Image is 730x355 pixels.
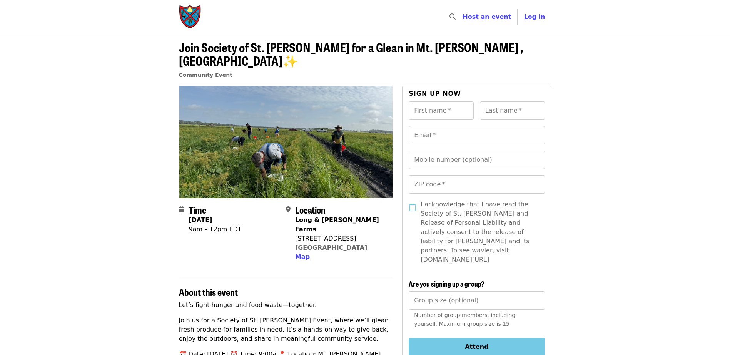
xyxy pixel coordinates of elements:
input: Mobile number (optional) [409,151,545,169]
div: [STREET_ADDRESS] [295,234,387,243]
span: Log in [524,13,545,20]
span: Map [295,253,310,260]
span: About this event [179,285,238,299]
span: Join Society of St. [PERSON_NAME] for a Glean in Mt. [PERSON_NAME] , [GEOGRAPHIC_DATA]✨ [179,38,523,70]
strong: Long & [PERSON_NAME] Farms [295,216,379,233]
i: search icon [449,13,456,20]
button: Map [295,252,310,262]
input: Last name [480,101,545,120]
input: ZIP code [409,175,545,194]
input: [object Object] [409,291,545,310]
input: Search [460,8,466,26]
a: Community Event [179,72,232,78]
strong: [DATE] [189,216,212,224]
span: I acknowledge that I have read the Society of St. [PERSON_NAME] and Release of Personal Liability... [421,200,538,264]
i: map-marker-alt icon [286,206,291,213]
img: Society of St. Andrew - Home [179,5,202,29]
span: Sign up now [409,90,461,97]
p: Join us for a Society of St. [PERSON_NAME] Event, where we’ll glean fresh produce for families in... [179,316,393,343]
div: 9am – 12pm EDT [189,225,242,234]
img: Join Society of St. Andrew for a Glean in Mt. Dora , FL✨ organized by Society of St. Andrew [179,86,393,197]
input: First name [409,101,474,120]
i: calendar icon [179,206,184,213]
p: Let’s fight hunger and food waste—together. [179,300,393,310]
span: Location [295,203,326,216]
span: Time [189,203,206,216]
a: Host an event [463,13,511,20]
button: Log in [518,9,551,25]
a: [GEOGRAPHIC_DATA] [295,244,367,251]
span: Are you signing up a group? [409,279,484,289]
span: Number of group members, including yourself. Maximum group size is 15 [414,312,515,327]
input: Email [409,126,545,144]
